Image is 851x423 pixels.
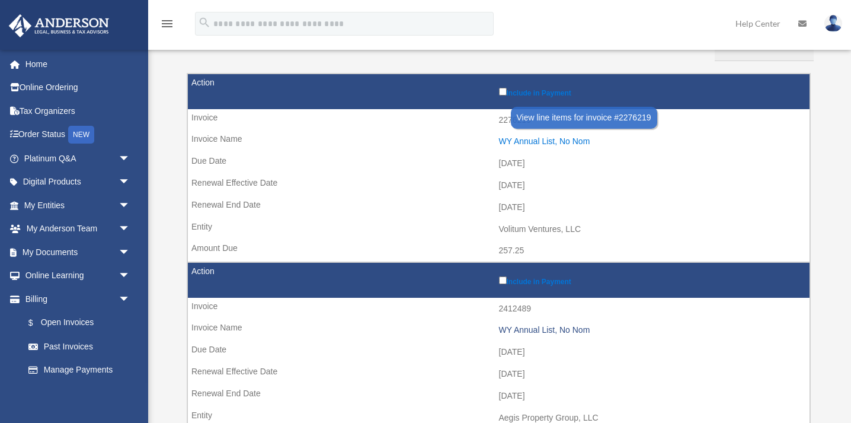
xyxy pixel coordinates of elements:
[499,274,804,286] label: Include in Payment
[499,88,507,96] input: Include in Payment
[188,109,810,132] td: 2276219
[8,193,148,217] a: My Entitiesarrow_drop_down
[8,76,148,100] a: Online Ordering
[499,136,804,147] div: WY Annual List, No Nom
[715,39,814,62] input: Search:
[119,193,142,218] span: arrow_drop_down
[119,147,142,171] span: arrow_drop_down
[8,381,148,405] a: Events Calendar
[188,363,810,386] td: [DATE]
[499,276,507,284] input: Include in Payment
[8,170,148,194] a: Digital Productsarrow_drop_down
[119,170,142,195] span: arrow_drop_down
[8,52,148,76] a: Home
[160,17,174,31] i: menu
[188,218,810,241] td: Volitum Ventures, LLC
[188,385,810,408] td: [DATE]
[8,123,148,147] a: Order StatusNEW
[8,147,148,170] a: Platinum Q&Aarrow_drop_down
[68,126,94,144] div: NEW
[17,358,142,382] a: Manage Payments
[188,341,810,364] td: [DATE]
[119,264,142,288] span: arrow_drop_down
[8,287,142,311] a: Billingarrow_drop_down
[8,264,148,288] a: Online Learningarrow_drop_down
[8,240,148,264] a: My Documentsarrow_drop_down
[499,85,804,97] label: Include in Payment
[5,14,113,37] img: Anderson Advisors Platinum Portal
[8,217,148,241] a: My Anderson Teamarrow_drop_down
[119,217,142,241] span: arrow_drop_down
[188,152,810,175] td: [DATE]
[188,196,810,219] td: [DATE]
[17,311,136,335] a: $Open Invoices
[119,287,142,311] span: arrow_drop_down
[8,99,148,123] a: Tax Organizers
[188,240,810,262] td: 257.25
[160,21,174,31] a: menu
[198,16,211,29] i: search
[188,298,810,320] td: 2412489
[17,335,142,358] a: Past Invoices
[119,240,142,265] span: arrow_drop_down
[188,174,810,197] td: [DATE]
[499,325,804,335] div: WY Annual List, No Nom
[824,15,842,32] img: User Pic
[35,316,41,330] span: $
